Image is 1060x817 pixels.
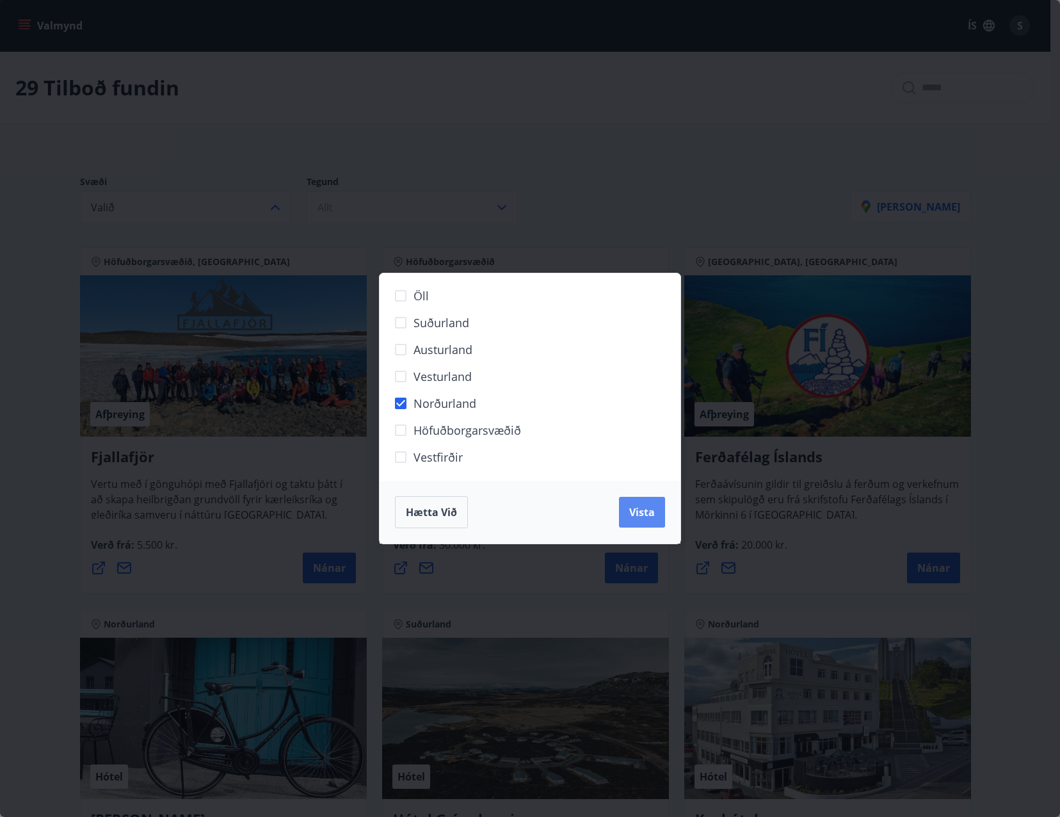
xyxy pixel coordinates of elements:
[414,287,429,304] span: Öll
[414,368,472,385] span: Vesturland
[414,314,469,331] span: Suðurland
[629,505,655,519] span: Vista
[395,496,468,528] button: Hætta við
[406,505,457,519] span: Hætta við
[414,395,476,412] span: Norðurland
[414,341,472,358] span: Austurland
[414,449,463,465] span: Vestfirðir
[414,422,521,439] span: Höfuðborgarsvæðið
[619,497,665,528] button: Vista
